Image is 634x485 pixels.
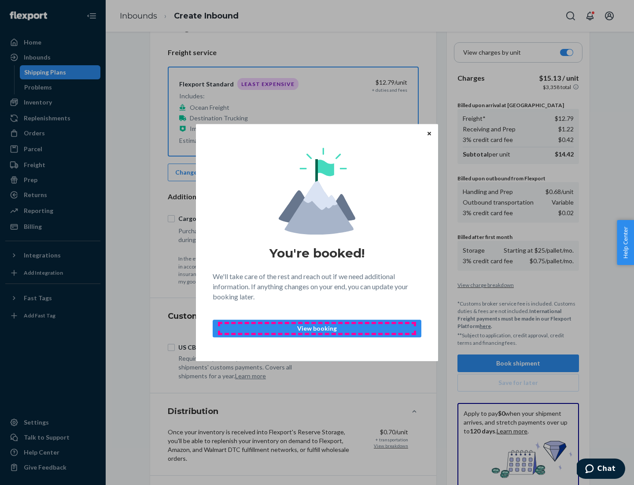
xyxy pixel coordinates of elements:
img: svg+xml,%3Csvg%20viewBox%3D%220%200%20174%20197%22%20fill%3D%22none%22%20xmlns%3D%22http%3A%2F%2F... [279,148,355,235]
button: Close [425,128,434,138]
h1: You're booked! [269,245,365,261]
p: View booking [220,324,414,333]
button: View booking [213,320,421,337]
span: Chat [21,6,39,14]
p: We'll take care of the rest and reach out if we need additional information. If anything changes ... [213,272,421,302]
